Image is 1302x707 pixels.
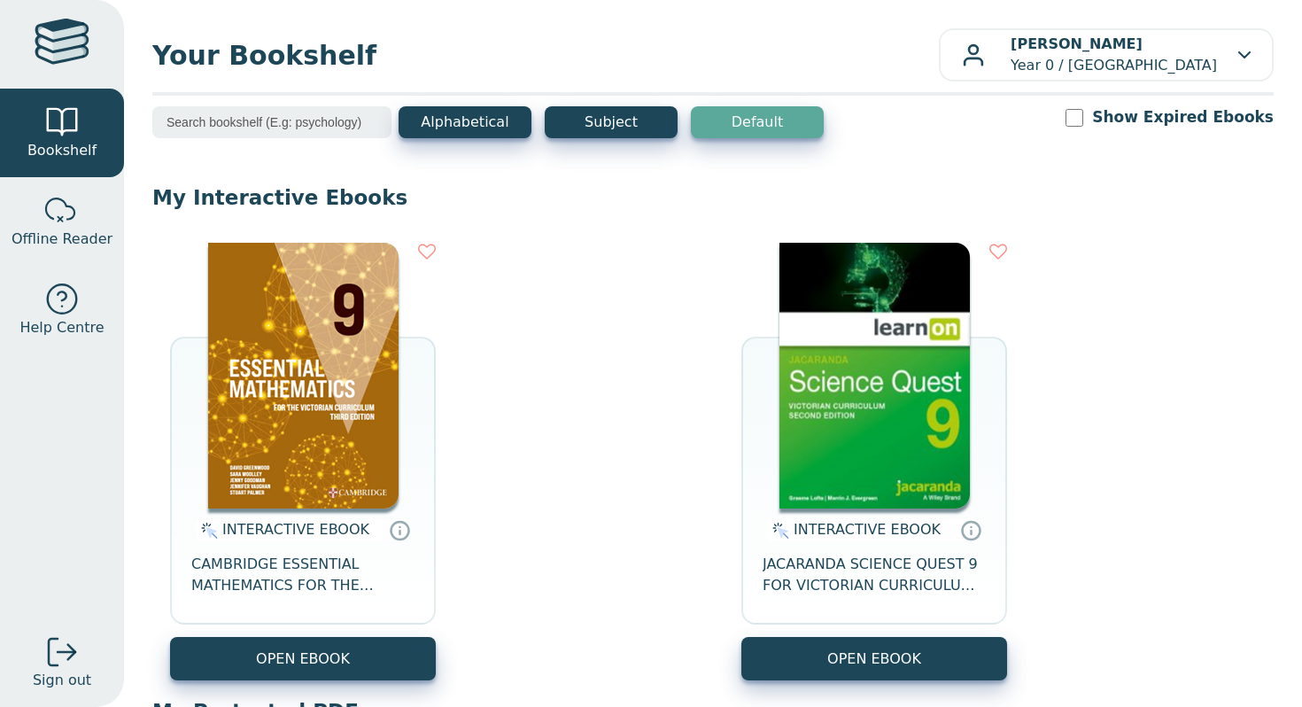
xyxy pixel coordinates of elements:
[767,520,789,541] img: interactive.svg
[27,140,97,161] span: Bookshelf
[960,519,981,540] a: Interactive eBooks are accessed online via the publisher’s portal. They contain interactive resou...
[399,106,531,138] button: Alphabetical
[691,106,824,138] button: Default
[208,243,399,509] img: 04b5599d-fef1-41b0-b233-59aa45d44596.png
[763,554,986,596] span: JACARANDA SCIENCE QUEST 9 FOR VICTORIAN CURRICULUM LEARNON 2E EBOOK
[1011,34,1217,76] p: Year 0 / [GEOGRAPHIC_DATA]
[1092,106,1274,128] label: Show Expired Ebooks
[33,670,91,691] span: Sign out
[545,106,678,138] button: Subject
[222,521,369,538] span: INTERACTIVE EBOOK
[191,554,415,596] span: CAMBRIDGE ESSENTIAL MATHEMATICS FOR THE VICTORIAN CURRICULUM YEAR 9 EBOOK 3E
[170,637,436,680] button: OPEN EBOOK
[196,520,218,541] img: interactive.svg
[939,28,1274,82] button: [PERSON_NAME]Year 0 / [GEOGRAPHIC_DATA]
[152,35,939,75] span: Your Bookshelf
[1011,35,1143,52] b: [PERSON_NAME]
[794,521,941,538] span: INTERACTIVE EBOOK
[19,317,104,338] span: Help Centre
[779,243,970,509] img: 30be4121-5288-ea11-a992-0272d098c78b.png
[389,519,410,540] a: Interactive eBooks are accessed online via the publisher’s portal. They contain interactive resou...
[741,637,1007,680] button: OPEN EBOOK
[152,106,391,138] input: Search bookshelf (E.g: psychology)
[12,229,112,250] span: Offline Reader
[152,184,1274,211] p: My Interactive Ebooks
